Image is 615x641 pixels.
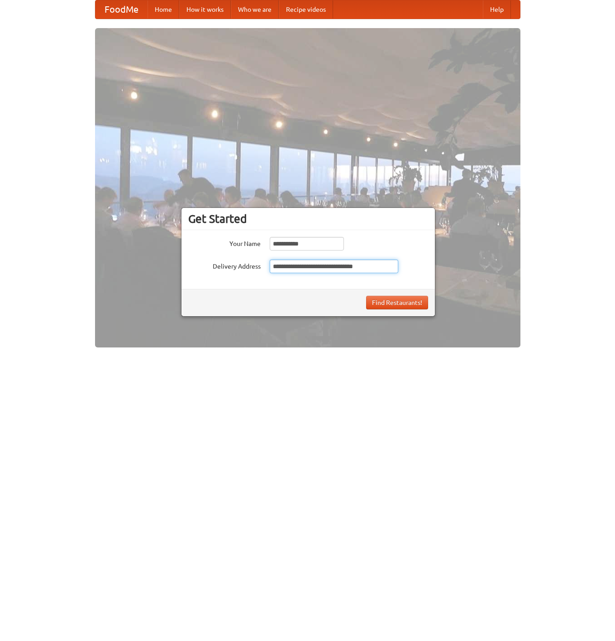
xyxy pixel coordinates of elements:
a: How it works [179,0,231,19]
h3: Get Started [188,212,428,226]
a: Home [148,0,179,19]
button: Find Restaurants! [366,296,428,309]
a: Recipe videos [279,0,333,19]
label: Delivery Address [188,260,261,271]
a: Who we are [231,0,279,19]
a: FoodMe [95,0,148,19]
a: Help [483,0,511,19]
label: Your Name [188,237,261,248]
